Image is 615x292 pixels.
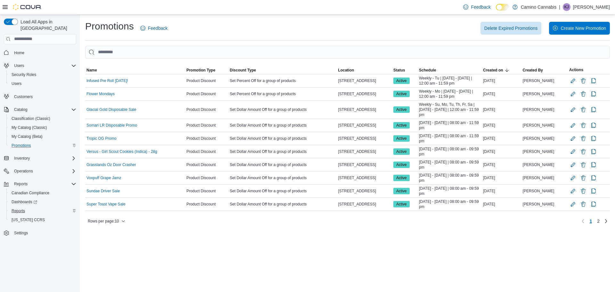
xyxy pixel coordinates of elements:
[521,3,556,11] p: Camino Cannabis
[579,106,587,113] button: Delete Promotion
[6,123,79,132] button: My Catalog (Classic)
[579,200,587,208] button: Delete Promotion
[590,148,597,155] button: Clone Promotion
[523,91,554,96] span: [PERSON_NAME]
[569,148,577,155] button: Edit Promotion
[482,66,521,74] button: Created on
[12,81,21,86] span: Users
[1,154,79,163] button: Inventory
[9,133,45,140] a: My Catalog (Beta)
[186,202,216,207] span: Product Discount
[523,202,554,207] span: [PERSON_NAME]
[579,161,587,169] button: Delete Promotion
[393,148,410,155] span: Active
[6,132,79,141] button: My Catalog (Beta)
[9,115,53,122] a: Classification (Classic)
[6,70,79,79] button: Security Roles
[85,66,185,74] button: Name
[338,78,376,83] span: [STREET_ADDRESS]
[9,198,40,206] a: Dashboards
[186,162,216,167] span: Product Discount
[471,4,490,10] span: Feedback
[418,66,482,74] button: Schedule
[12,49,27,57] a: Home
[396,188,407,194] span: Active
[12,93,76,101] span: Customers
[1,48,79,57] button: Home
[228,135,337,142] div: Set Dollar Amount Off for a group of products
[579,135,587,142] button: Delete Promotion
[1,105,79,114] button: Catalog
[419,160,480,170] span: [DATE] - [DATE] | 08:00 am - 09:59 pm
[12,217,45,222] span: [US_STATE] CCRS
[396,201,407,207] span: Active
[589,218,592,224] span: 1
[9,198,76,206] span: Dashboards
[6,197,79,206] a: Dashboards
[12,62,76,70] span: Users
[419,199,480,209] span: [DATE] - [DATE] | 08:00 am - 09:59 pm
[186,188,216,194] span: Product Discount
[393,135,410,142] span: Active
[579,216,610,226] nav: Pagination for table:
[86,68,97,73] span: Name
[12,106,76,113] span: Catalog
[419,68,436,73] span: Schedule
[14,107,27,112] span: Catalog
[228,148,337,155] div: Set Dollar Amount Off for a group of products
[396,78,407,84] span: Active
[396,136,407,141] span: Active
[12,229,30,237] a: Settings
[186,149,216,154] span: Product Discount
[86,136,117,141] a: Tropic OG Promo
[338,123,376,128] span: [STREET_ADDRESS]
[569,121,577,129] button: Edit Promotion
[14,230,28,236] span: Settings
[337,66,392,74] button: Location
[482,106,521,113] div: [DATE]
[523,162,554,167] span: [PERSON_NAME]
[138,22,170,35] a: Feedback
[185,66,228,74] button: Promotion Type
[1,61,79,70] button: Users
[186,136,216,141] span: Product Discount
[587,216,602,226] ul: Pagination for table:
[579,77,587,85] button: Delete Promotion
[14,156,30,161] span: Inventory
[482,135,521,142] div: [DATE]
[482,200,521,208] div: [DATE]
[569,174,577,182] button: Edit Promotion
[419,133,480,144] span: [DATE] - [DATE] | 08:00 am - 11:59 pm
[14,181,28,187] span: Reports
[569,187,577,195] button: Edit Promotion
[590,187,597,195] button: Clone Promotion
[338,68,354,73] span: Location
[590,174,597,182] button: Clone Promotion
[12,93,35,101] a: Customers
[419,186,480,196] span: [DATE] - [DATE] | 08:00 am - 09:59 pm
[12,134,43,139] span: My Catalog (Beta)
[579,174,587,182] button: Delete Promotion
[9,124,76,131] span: My Catalog (Classic)
[482,187,521,195] div: [DATE]
[4,46,76,254] nav: Complex example
[86,91,115,96] a: Flower Mondays
[9,142,34,149] a: Promotions
[228,174,337,182] div: Set Dollar Amount Off for a group of products
[12,229,76,237] span: Settings
[419,120,480,130] span: [DATE] - [DATE] | 08:00 am - 11:59 pm
[549,22,610,35] button: Create New Promotion
[12,167,36,175] button: Operations
[14,50,24,55] span: Home
[9,115,76,122] span: Classification (Classic)
[523,149,554,154] span: [PERSON_NAME]
[573,3,610,11] p: [PERSON_NAME]
[523,123,554,128] span: [PERSON_NAME]
[419,173,480,183] span: [DATE] - [DATE] | 08:00 am - 09:59 pm
[590,106,597,113] button: Clone Promotion
[1,179,79,188] button: Reports
[594,216,602,226] a: Page 2 of 2
[521,66,568,74] button: Created By
[228,106,337,113] div: Set Dollar Amount Off for a group of products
